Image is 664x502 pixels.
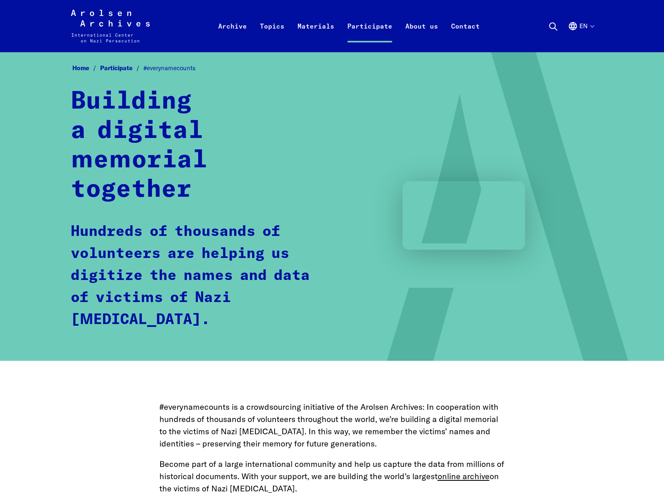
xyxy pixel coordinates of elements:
[438,471,490,481] a: online archive
[399,20,445,52] a: About us
[72,64,100,72] a: Home
[341,20,399,52] a: Participate
[71,62,594,75] nav: Breadcrumb
[71,221,318,331] p: Hundreds of thousands of volunteers are helping us digitize the names and data of victims of Nazi...
[159,458,505,495] p: Become part of a large international community and help us capture the data from millions of hist...
[568,21,594,51] button: English, language selection
[212,10,486,42] nav: Primary
[212,20,253,52] a: Archive
[143,64,196,72] span: #everynamecounts
[100,64,143,72] a: Participate
[445,20,486,52] a: Contact
[71,87,318,204] h1: Building a digital memorial together
[253,20,291,52] a: Topics
[291,20,341,52] a: Materials
[159,401,505,450] p: #everynamecounts is a crowdsourcing initiative of the Arolsen Archives: In cooperation with hundr...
